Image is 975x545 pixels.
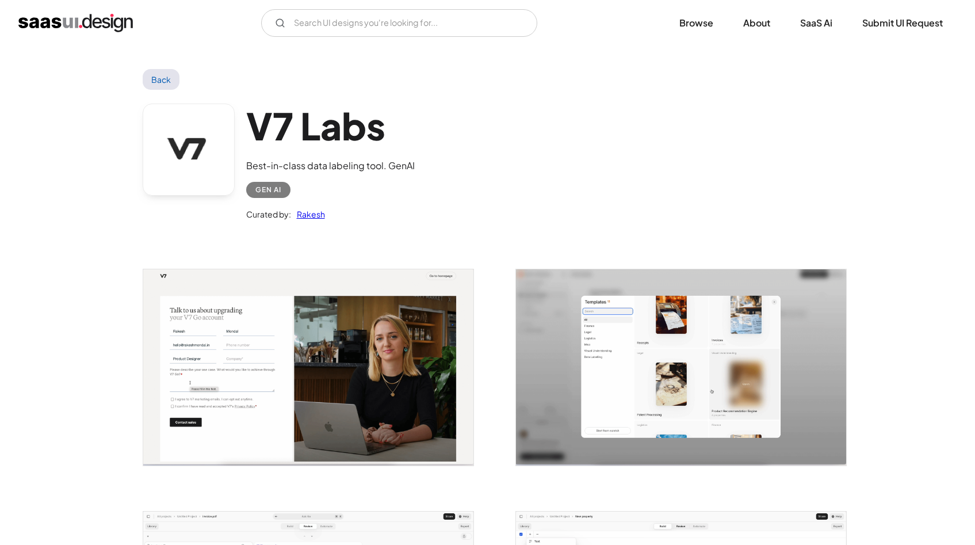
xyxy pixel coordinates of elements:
[143,269,473,466] img: 674fe7eebfccbb95edab8bb0_V7-contact%20Sales.png
[666,10,727,36] a: Browse
[255,183,281,197] div: Gen AI
[786,10,846,36] a: SaaS Ai
[261,9,537,37] input: Search UI designs you're looking for...
[18,14,133,32] a: home
[143,269,473,466] a: open lightbox
[729,10,784,36] a: About
[516,269,846,466] a: open lightbox
[143,69,180,90] a: Back
[246,207,291,221] div: Curated by:
[261,9,537,37] form: Email Form
[291,207,325,221] a: Rakesh
[848,10,957,36] a: Submit UI Request
[246,159,415,173] div: Best-in-class data labeling tool. GenAI
[246,104,415,148] h1: V7 Labs
[516,269,846,466] img: 674fe7ee2c52970f63baff58_V7-Templates.png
